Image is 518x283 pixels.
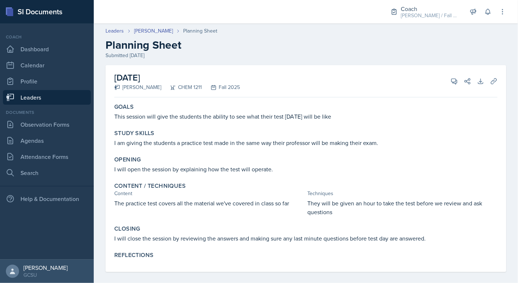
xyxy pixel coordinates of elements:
[134,27,173,35] a: [PERSON_NAME]
[3,149,91,164] a: Attendance Forms
[114,234,497,243] p: I will close the session by reviewing the answers and making sure any last minute questions befor...
[3,34,91,40] div: Coach
[114,112,497,121] p: This session will give the students the ability to see what their test [DATE] will be like
[3,58,91,72] a: Calendar
[3,191,91,206] div: Help & Documentation
[3,42,91,56] a: Dashboard
[114,156,141,163] label: Opening
[114,83,161,91] div: [PERSON_NAME]
[114,199,304,208] p: The practice test covers all the material we've covered in class so far
[114,165,497,174] p: I will open the session by explaining how the test will operate.
[3,165,91,180] a: Search
[114,138,497,147] p: I am giving the students a practice test made in the same way their professor will be making thei...
[161,83,202,91] div: CHEM 1211
[307,190,497,197] div: Techniques
[401,4,459,13] div: Coach
[183,27,217,35] div: Planning Sheet
[23,271,68,279] div: GCSU
[401,12,459,19] div: [PERSON_NAME] / Fall 2025
[3,74,91,89] a: Profile
[114,103,134,111] label: Goals
[114,71,240,84] h2: [DATE]
[3,133,91,148] a: Agendas
[202,83,240,91] div: Fall 2025
[114,182,186,190] label: Content / Techniques
[106,27,124,35] a: Leaders
[106,52,506,59] div: Submitted [DATE]
[3,117,91,132] a: Observation Forms
[3,109,91,116] div: Documents
[114,190,304,197] div: Content
[307,199,497,216] p: They will be given an hour to take the test before we review and ask questions
[114,225,140,232] label: Closing
[23,264,68,271] div: [PERSON_NAME]
[3,90,91,105] a: Leaders
[114,252,153,259] label: Reflections
[106,38,506,52] h2: Planning Sheet
[114,130,155,137] label: Study Skills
